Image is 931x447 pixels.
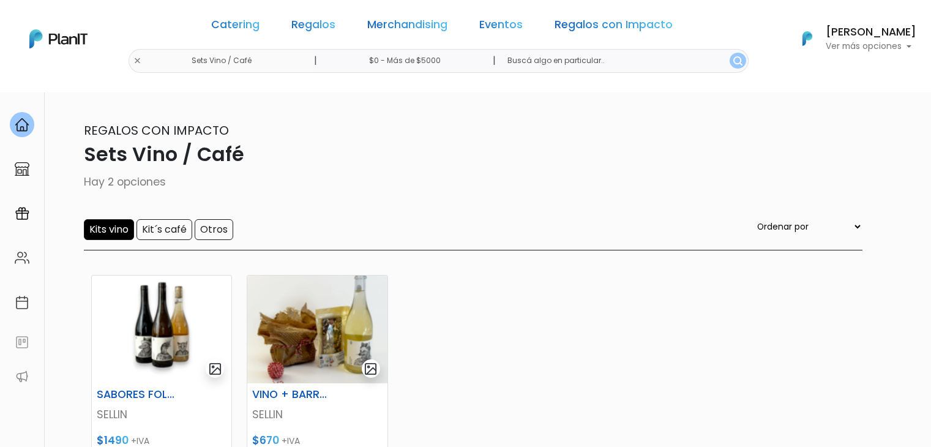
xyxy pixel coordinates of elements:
[364,362,378,376] img: gallery-light
[211,20,260,34] a: Catering
[252,407,382,423] p: SELLIN
[479,20,523,34] a: Eventos
[291,20,335,34] a: Regalos
[92,276,231,383] img: thumb_Captura_de_pantalla_2025-10-01_120357.png
[131,435,149,447] span: +IVA
[84,219,134,240] input: Kits vino
[195,219,233,240] input: Otros
[314,53,317,68] p: |
[208,362,222,376] img: gallery-light
[15,295,29,310] img: calendar-87d922413cdce8b2cf7b7f5f62616a5cf9e4887200fb71536465627b3292af00.svg
[15,162,29,176] img: marketplace-4ceaa7011d94191e9ded77b95e3339b90024bf715f7c57f8cf31f2d8c509eaba.svg
[15,335,29,350] img: feedback-78b5a0c8f98aac82b08bfc38622c3050aee476f2c9584af64705fc4e61158814.svg
[787,23,916,54] button: PlanIt Logo [PERSON_NAME] Ver más opciones
[493,53,496,68] p: |
[498,49,748,73] input: Buscá algo en particular..
[826,42,916,51] p: Ver más opciones
[29,29,88,48] img: PlanIt Logo
[69,121,862,140] p: Regalos con Impacto
[15,206,29,221] img: campaigns-02234683943229c281be62815700db0a1741e53638e28bf9629b52c665b00959.svg
[136,219,192,240] input: Kit´s café
[15,250,29,265] img: people-662611757002400ad9ed0e3c099ab2801c6687ba6c219adb57efc949bc21e19d.svg
[69,140,862,169] p: Sets Vino / Café
[733,56,742,66] img: search_button-432b6d5273f82d61273b3651a40e1bd1b912527efae98b1b7a1b2c0702e16a8d.svg
[97,407,226,423] p: SELLIN
[69,174,862,190] p: Hay 2 opciones
[367,20,447,34] a: Merchandising
[794,25,821,52] img: PlanIt Logo
[15,118,29,132] img: home-e721727adea9d79c4d83392d1f703f7f8bce08238fde08b1acbfd93340b81755.svg
[15,369,29,384] img: partners-52edf745621dab592f3b2c58e3bca9d71375a7ef29c3b500c9f145b62cc070d4.svg
[247,276,387,383] img: thumb_Captura_de_pantalla_2025-10-01_120625.png
[282,435,300,447] span: +IVA
[555,20,673,34] a: Regalos con Impacto
[133,57,141,65] img: close-6986928ebcb1d6c9903e3b54e860dbc4d054630f23adef3a32610726dff6a82b.svg
[245,388,342,401] h6: VINO + BARRA DE CHOCOLATE
[826,27,916,38] h6: [PERSON_NAME]
[89,388,186,401] h6: SABORES FOLKLORE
